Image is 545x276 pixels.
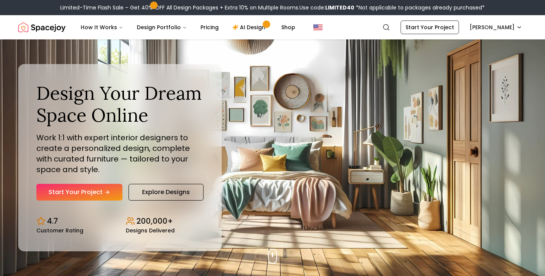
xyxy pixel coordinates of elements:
[18,20,66,35] a: Spacejoy
[18,20,66,35] img: Spacejoy Logo
[128,184,204,201] a: Explore Designs
[36,132,204,175] p: Work 1:1 with expert interior designers to create a personalized design, complete with curated fu...
[36,210,204,233] div: Design stats
[354,4,485,11] span: *Not applicable to packages already purchased*
[75,20,129,35] button: How It Works
[36,82,204,126] h1: Design Your Dream Space Online
[18,15,527,39] nav: Global
[36,184,122,201] a: Start Your Project
[47,216,58,226] p: 4.7
[465,20,527,34] button: [PERSON_NAME]
[275,20,301,35] a: Shop
[194,20,225,35] a: Pricing
[60,4,485,11] div: Limited-Time Flash Sale – Get 40% OFF All Design Packages + Extra 10% on Multiple Rooms.
[226,20,274,35] a: AI Design
[126,228,175,233] small: Designs Delivered
[313,23,323,32] img: United States
[131,20,193,35] button: Design Portfolio
[299,4,354,11] span: Use code:
[75,20,301,35] nav: Main
[325,4,354,11] b: LIMITED40
[36,228,83,233] small: Customer Rating
[401,20,459,34] a: Start Your Project
[136,216,173,226] p: 200,000+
